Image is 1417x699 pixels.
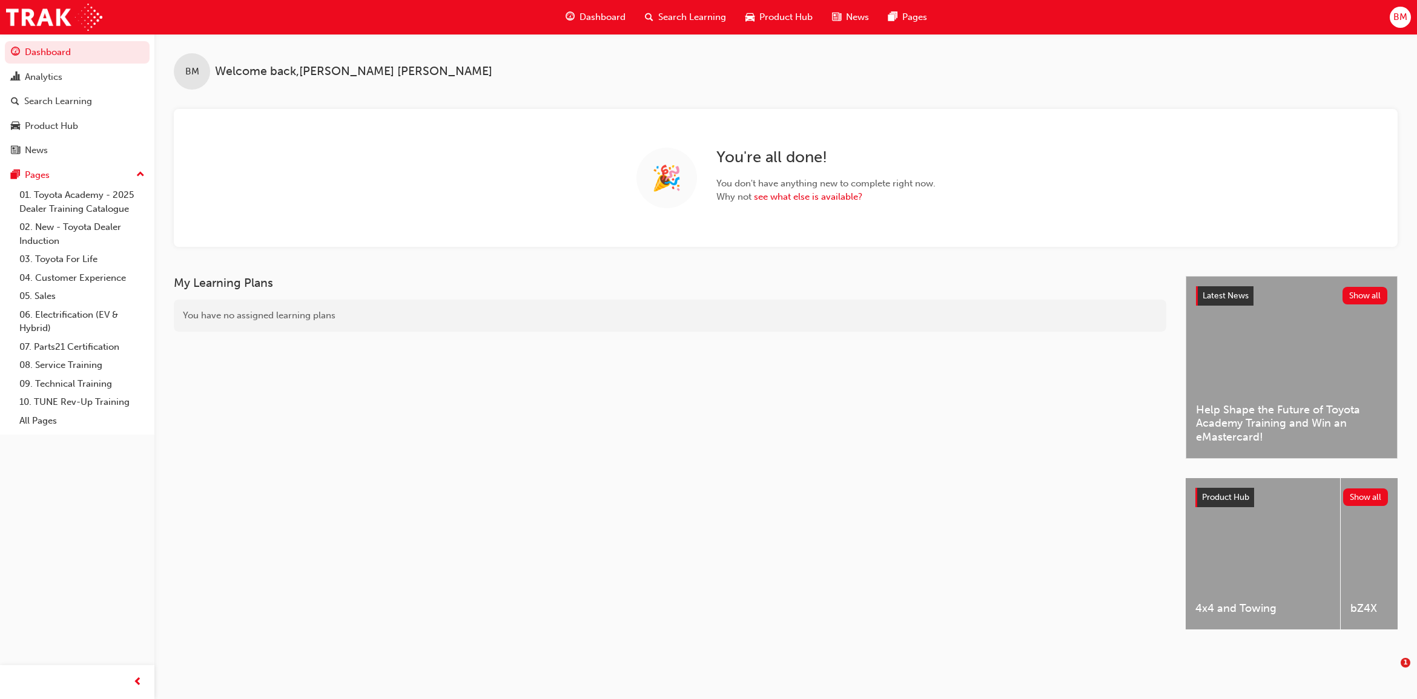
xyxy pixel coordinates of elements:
a: News [5,139,150,162]
a: 06. Electrification (EV & Hybrid) [15,306,150,338]
span: 🎉 [652,171,682,185]
span: Help Shape the Future of Toyota Academy Training and Win an eMastercard! [1196,403,1387,444]
span: guage-icon [11,47,20,58]
a: Product Hub [5,115,150,137]
a: 01. Toyota Academy - 2025 Dealer Training Catalogue [15,186,150,218]
a: news-iconNews [822,5,879,30]
span: Why not [716,190,936,204]
span: car-icon [11,121,20,132]
h2: You're all done! [716,148,936,167]
span: News [846,10,869,24]
h3: My Learning Plans [174,276,1166,290]
div: Search Learning [24,94,92,108]
a: Search Learning [5,90,150,113]
div: Analytics [25,70,62,84]
span: Product Hub [759,10,813,24]
span: 4x4 and Towing [1195,602,1330,615]
a: 03. Toyota For Life [15,250,150,269]
span: Latest News [1203,290,1249,301]
img: Trak [6,4,102,31]
span: Search Learning [658,10,726,24]
span: news-icon [11,145,20,156]
span: news-icon [832,10,841,25]
span: pages-icon [888,10,897,25]
a: Product HubShow all [1195,488,1388,507]
a: All Pages [15,412,150,430]
a: Analytics [5,66,150,88]
iframe: Intercom live chat [1376,658,1405,687]
div: News [25,143,48,157]
a: 05. Sales [15,287,150,306]
span: Product Hub [1202,492,1249,502]
a: 08. Service Training [15,356,150,375]
a: 4x4 and Towing [1186,478,1340,629]
span: up-icon [136,167,145,183]
a: see what else is available? [754,191,862,202]
button: BM [1390,7,1411,28]
span: car-icon [745,10,755,25]
span: Dashboard [580,10,626,24]
button: Show all [1343,488,1389,506]
a: pages-iconPages [879,5,937,30]
span: chart-icon [11,72,20,83]
a: guage-iconDashboard [556,5,635,30]
a: 10. TUNE Rev-Up Training [15,393,150,412]
div: Product Hub [25,119,78,133]
div: You have no assigned learning plans [174,300,1166,332]
a: 09. Technical Training [15,375,150,393]
span: Pages [902,10,927,24]
span: BM [1393,10,1407,24]
span: You don't have anything new to complete right now. [716,177,936,191]
span: 1 [1401,658,1410,668]
span: pages-icon [11,170,20,181]
a: search-iconSearch Learning [635,5,736,30]
span: BM [185,65,199,79]
button: Pages [5,164,150,186]
span: search-icon [645,10,653,25]
button: Show all [1343,287,1388,304]
a: car-iconProduct Hub [736,5,822,30]
a: Dashboard [5,41,150,64]
div: Pages [25,168,50,182]
a: Latest NewsShow allHelp Shape the Future of Toyota Academy Training and Win an eMastercard! [1186,276,1398,459]
span: search-icon [11,96,19,107]
button: DashboardAnalyticsSearch LearningProduct HubNews [5,39,150,164]
span: Welcome back , [PERSON_NAME] [PERSON_NAME] [215,65,492,79]
span: guage-icon [566,10,575,25]
a: 02. New - Toyota Dealer Induction [15,218,150,250]
a: 04. Customer Experience [15,269,150,287]
span: prev-icon [133,675,142,690]
a: Latest NewsShow all [1196,286,1387,306]
a: 07. Parts21 Certification [15,338,150,356]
